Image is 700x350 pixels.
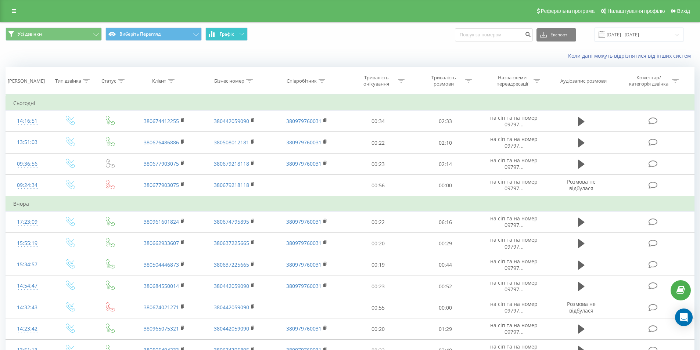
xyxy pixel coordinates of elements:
[439,240,452,247] font: 00:29
[286,282,322,289] a: 380979760031
[144,139,179,146] a: 380676486886
[286,139,322,146] a: 380979760031
[490,258,538,271] font: на сіп та на номер 09797...
[607,8,665,14] font: Налаштування профілю
[439,219,452,225] font: 06:16
[17,117,37,124] font: 14:16:51
[17,181,37,188] font: 09:24:34
[560,77,607,84] font: Аудіозапис розмови
[144,160,179,167] a: 380677903075
[371,325,385,332] font: 00:20
[17,160,37,167] font: 09:36:56
[13,201,29,208] font: Вчора
[17,261,37,268] font: 15:34:57
[286,118,322,125] font: 380979760031
[568,52,691,59] font: Коли дані можуть відрізнятися від інших систем
[214,304,249,311] a: 380442059090
[17,239,37,246] font: 15:55:19
[144,239,179,246] a: 380662933607
[439,160,452,167] font: 02:14
[371,283,385,290] font: 00:23
[144,118,179,125] a: 380674412255
[144,325,179,332] a: 380965075321
[214,239,249,246] font: 380637225665
[144,282,179,289] a: 380684550014
[144,218,179,225] a: 380961601824
[439,304,452,311] font: 00:00
[214,218,249,225] a: 380674795895
[439,283,452,290] font: 00:52
[371,304,385,311] font: 00:55
[214,261,249,268] font: 380637225665
[286,239,322,246] a: 380979760031
[286,261,322,268] font: 380979760031
[287,77,317,84] font: Співробітник
[439,325,452,332] font: 01:29
[675,308,693,326] div: Open Intercom Messenger
[6,28,102,41] button: Усі дзвінки
[214,160,249,167] a: 380679218118
[490,178,538,192] font: на сіп та на номер 09797...
[371,240,385,247] font: 00:20
[214,181,249,188] a: 380679218118
[455,28,533,42] input: Пошук за номером
[144,181,179,188] a: 380677903075
[17,218,37,225] font: 17:23:09
[371,219,385,225] font: 00:22
[214,118,249,125] font: 380442059090
[286,325,322,332] a: 380979760031
[13,100,35,107] font: Сьогодні
[490,114,538,128] font: на сіп та на номер 09797...
[205,28,248,41] button: Графік
[550,32,567,38] font: Експорт
[214,139,249,146] font: 380508012181
[119,31,161,37] font: Виберіть Перегляд
[214,325,249,332] a: 380442059090
[17,304,37,311] font: 14:32:43
[286,218,322,225] a: 380979760031
[490,236,538,250] font: на сіп та на номер 09797...
[220,31,234,37] font: Графік
[431,74,456,87] font: Тривалість розмови
[490,300,538,314] font: на сіп та на номер 09797...
[490,157,538,170] font: на сіп та на номер 09797...
[371,139,385,146] font: 00:22
[18,31,42,37] font: Усі дзвінки
[17,325,37,332] font: 14:23:42
[371,118,385,125] font: 00:34
[144,304,179,311] a: 380674021271
[371,160,385,167] font: 00:23
[371,182,385,189] font: 00:56
[214,77,244,84] font: Бізнес номер
[567,300,596,314] font: Розмова не відбулася
[629,74,668,87] font: Коментар/категорія дзвінка
[439,261,452,268] font: 00:44
[144,261,179,268] a: 380504446873
[286,160,322,167] a: 380979760031
[490,322,538,335] font: на сіп та на номер 09797...
[568,52,694,59] a: Коли дані можуть відрізнятися від інших систем
[536,28,576,42] button: Експорт
[490,215,538,228] font: на сіп та на номер 09797...
[17,138,37,145] font: 13:51:03
[490,279,538,293] font: на сіп та на номер 09797...
[439,182,452,189] font: 00:00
